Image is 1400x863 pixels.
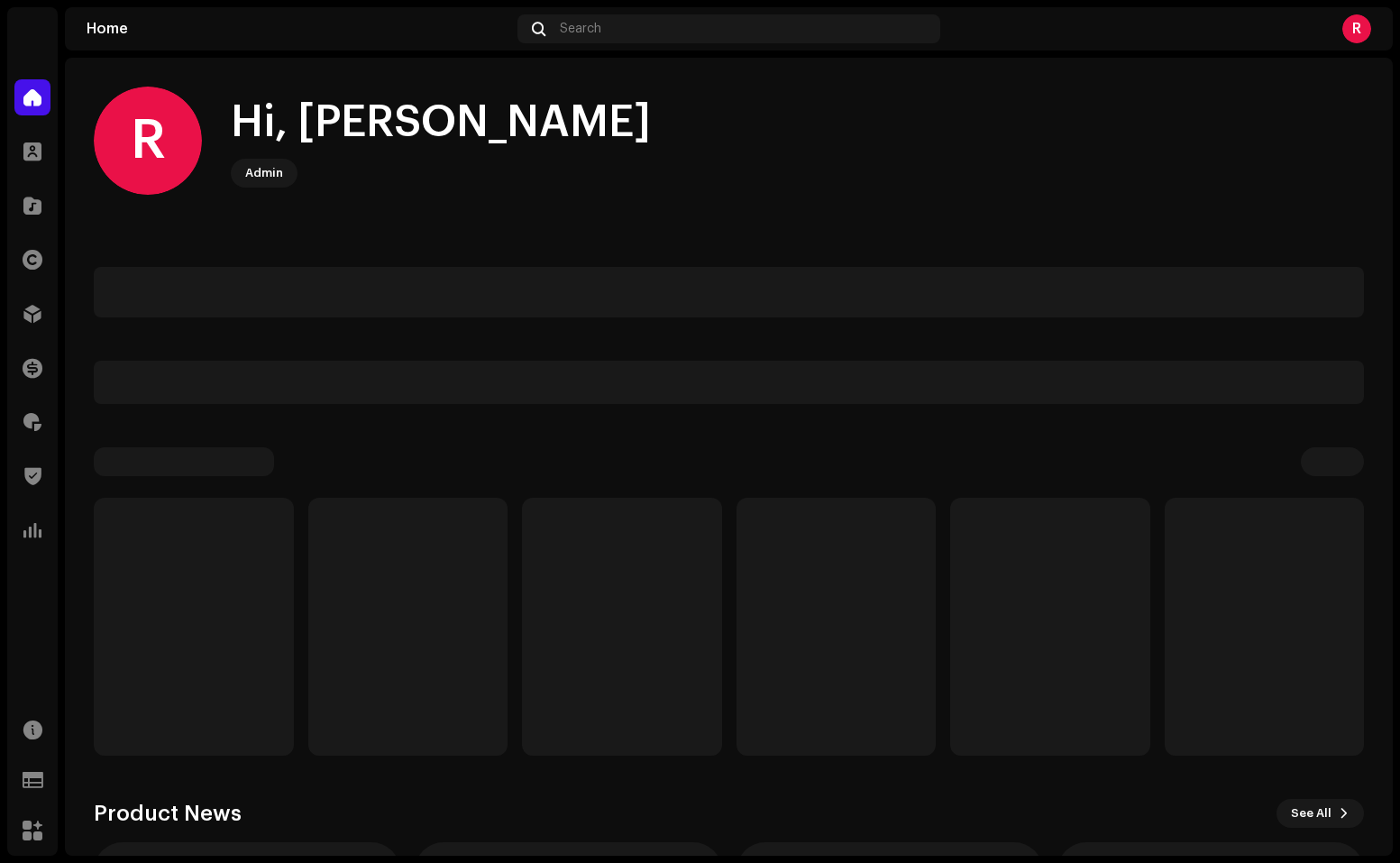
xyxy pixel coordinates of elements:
[231,94,651,151] div: Hi, [PERSON_NAME]
[94,87,202,195] div: R
[1342,14,1371,43] div: R
[1291,795,1331,831] span: See All
[94,799,242,828] h3: Product News
[1276,799,1364,828] button: See All
[245,162,283,184] div: Admin
[560,22,601,36] span: Search
[87,22,510,36] div: Home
